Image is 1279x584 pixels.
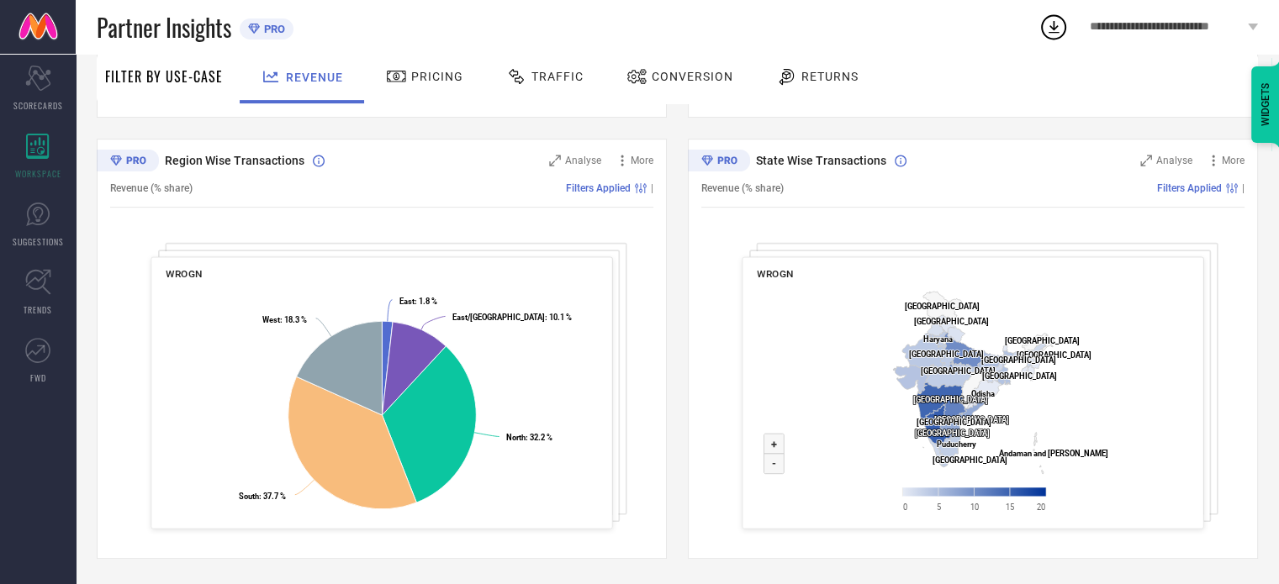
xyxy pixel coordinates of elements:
span: Filters Applied [1157,182,1222,194]
text: [GEOGRAPHIC_DATA] [909,350,984,359]
span: More [1222,155,1245,166]
text: [GEOGRAPHIC_DATA] [982,371,1057,381]
text: 15 [1006,502,1014,511]
tspan: East [399,297,415,306]
text: [GEOGRAPHIC_DATA] [913,317,988,326]
text: [GEOGRAPHIC_DATA] [917,418,991,427]
span: Filters Applied [566,182,631,194]
tspan: West [262,315,280,324]
span: | [1242,182,1245,194]
text: : 37.7 % [239,492,286,501]
span: Revenue (% share) [701,182,784,194]
div: Open download list [1039,12,1069,42]
text: Andaman and [PERSON_NAME] [999,449,1108,458]
span: TRENDS [24,303,52,316]
span: PRO [260,23,285,35]
div: Premium [688,150,750,175]
text: [GEOGRAPHIC_DATA] [905,302,980,311]
text: Puducherry [937,439,976,449]
svg: Zoom [1140,155,1152,166]
span: SCORECARDS [13,99,63,112]
text: : 18.3 % [262,315,307,324]
span: More [631,155,653,166]
span: SUGGESTIONS [13,235,64,248]
text: [GEOGRAPHIC_DATA] [913,395,988,404]
span: Partner Insights [97,10,231,45]
span: Revenue (% share) [110,182,193,194]
text: : 32.2 % [506,433,552,442]
text: 0 [903,502,907,511]
tspan: North [506,433,526,442]
text: 5 [937,502,941,511]
span: Conversion [652,70,733,83]
tspan: East/[GEOGRAPHIC_DATA] [452,313,545,322]
span: Returns [801,70,859,83]
text: 10 [970,502,979,511]
div: Premium [97,150,159,175]
text: Odisha [971,389,995,398]
text: - [772,457,776,470]
text: + [771,438,777,450]
span: WROGN [166,268,202,280]
span: WORKSPACE [15,167,61,180]
span: Revenue [286,71,343,84]
span: Region Wise Transactions [165,154,304,167]
text: [GEOGRAPHIC_DATA] [1004,335,1079,345]
span: Filter By Use-Case [105,66,223,87]
svg: Zoom [549,155,561,166]
text: Haryana [923,334,953,344]
span: FWD [30,371,46,384]
tspan: South [239,492,259,501]
span: Traffic [531,70,584,83]
text: : 10.1 % [452,313,572,322]
span: Analyse [1156,155,1192,166]
text: [GEOGRAPHIC_DATA] [921,366,996,376]
text: [GEOGRAPHIC_DATA] [981,355,1056,364]
text: [GEOGRAPHIC_DATA] [933,455,1007,465]
span: WROGN [757,268,793,280]
span: State Wise Transactions [756,154,886,167]
text: 20 [1037,502,1045,511]
span: Analyse [565,155,601,166]
text: : 1.8 % [399,297,437,306]
text: [GEOGRAPHIC_DATA] [934,415,1009,424]
text: [GEOGRAPHIC_DATA] [915,429,990,438]
span: Pricing [411,70,463,83]
text: [GEOGRAPHIC_DATA] [1017,350,1091,359]
span: | [651,182,653,194]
